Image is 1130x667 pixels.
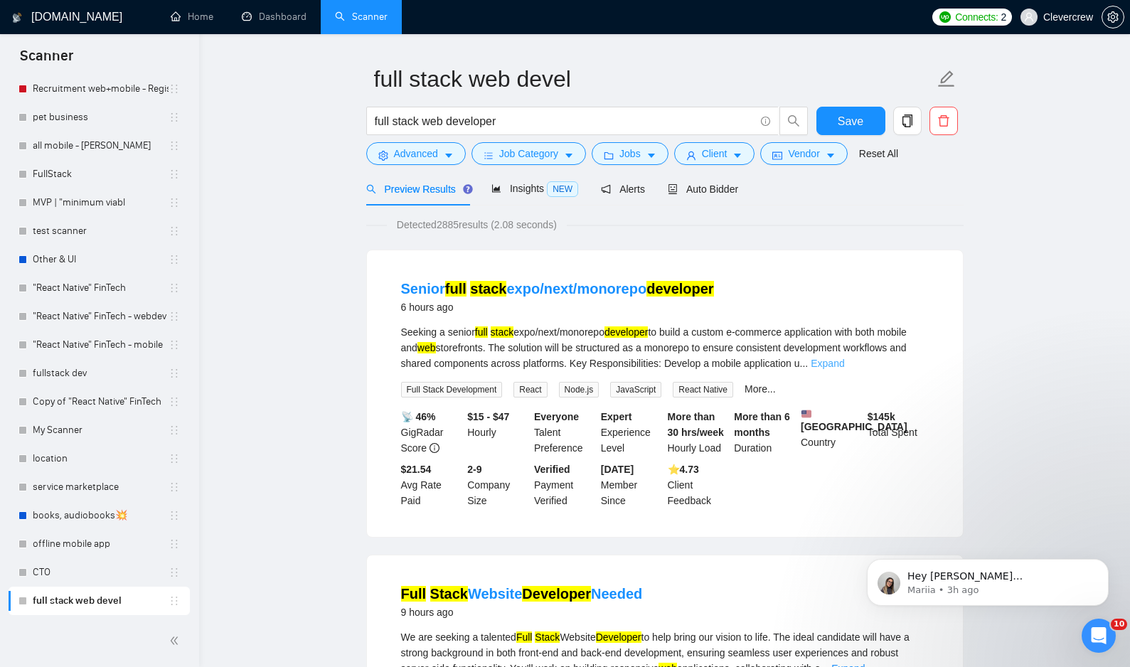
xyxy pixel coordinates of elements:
div: Experience Level [598,409,665,456]
span: holder [169,567,180,578]
div: Payment Verified [531,461,598,508]
span: Alerts [601,183,645,195]
span: holder [169,453,180,464]
b: [DATE] [601,464,634,475]
button: settingAdvancedcaret-down [366,142,466,165]
a: offline mobile app [33,530,169,558]
span: setting [378,150,388,161]
mark: Full [516,631,533,643]
span: idcard [772,150,782,161]
li: Other & UI [9,245,190,274]
span: Jobs [619,146,641,161]
mark: full [445,281,467,297]
a: dashboardDashboard [242,11,307,23]
li: service marketplace [9,473,190,501]
span: edit [937,70,956,88]
div: Avg Rate Paid [398,461,465,508]
a: full stack web devel [33,587,169,615]
a: Other & UI [33,245,169,274]
a: fullstack dev [33,359,169,388]
span: user [686,150,696,161]
span: holder [169,538,180,550]
a: Seniorfull stackexpo/next/monorepodeveloper [401,281,714,297]
span: React [513,382,547,397]
span: holder [169,595,180,607]
span: holder [169,510,180,521]
li: MVP | "minimum viabl [9,188,190,217]
a: Full StackWebsiteDeveloperNeeded [401,586,643,602]
li: FullStack [9,160,190,188]
span: holder [169,197,180,208]
iframe: Intercom notifications message [846,529,1130,629]
a: setting [1102,11,1124,23]
span: holder [169,368,180,379]
div: Duration [731,409,798,456]
span: user [1024,12,1034,22]
span: caret-down [646,150,656,161]
div: Country [798,409,865,456]
span: Preview Results [366,183,469,195]
a: searchScanner [335,11,388,23]
div: Hourly Load [665,409,732,456]
b: $21.54 [401,464,432,475]
a: books, audiobooks💥 [33,501,169,530]
div: GigRadar Score [398,409,465,456]
b: 2-9 [467,464,481,475]
span: 10 [1111,619,1127,630]
span: holder [169,425,180,436]
button: barsJob Categorycaret-down [471,142,586,165]
button: delete [929,107,958,135]
b: ⭐️ 4.73 [668,464,699,475]
li: My Scanner [9,416,190,444]
span: caret-down [564,150,574,161]
span: holder [169,169,180,180]
span: holder [169,112,180,123]
li: pet business [9,103,190,132]
a: CTO [33,558,169,587]
span: 2 [1001,9,1006,25]
span: search [780,114,807,127]
span: caret-down [826,150,836,161]
span: holder [169,282,180,294]
span: holder [169,396,180,407]
a: MVP | "minimum viabl [33,188,169,217]
span: copy [894,114,921,127]
span: area-chart [491,183,501,193]
b: [GEOGRAPHIC_DATA] [801,409,907,432]
b: More than 30 hrs/week [668,411,724,438]
span: Scanner [9,46,85,75]
mark: web [417,342,436,353]
div: Talent Preference [531,409,598,456]
span: React Native [673,382,733,397]
img: logo [12,6,22,29]
div: 6 hours ago [401,299,714,316]
mark: full [475,326,488,338]
span: notification [601,184,611,194]
a: test scanner [33,217,169,245]
button: copy [893,107,922,135]
img: 🇺🇸 [801,409,811,419]
li: test scanner [9,217,190,245]
a: service marketplace [33,473,169,501]
li: "React Native" FinTech - mobile [9,331,190,359]
a: My Scanner [33,416,169,444]
img: upwork-logo.png [939,11,951,23]
mark: developer [646,281,713,297]
mark: Stack [535,631,560,643]
b: Verified [534,464,570,475]
span: Detected 2885 results (2.08 seconds) [387,217,567,233]
mark: Developer [522,586,591,602]
li: "React Native" FinTech - webdev [9,302,190,331]
li: Recruitment web+mobile - Regis [9,75,190,103]
span: holder [169,83,180,95]
li: offline mobile app [9,530,190,558]
a: homeHome [171,11,213,23]
a: "React Native" FinTech [33,274,169,302]
mark: stack [491,326,514,338]
button: idcardVendorcaret-down [760,142,847,165]
button: search [779,107,808,135]
mark: developer [604,326,649,338]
